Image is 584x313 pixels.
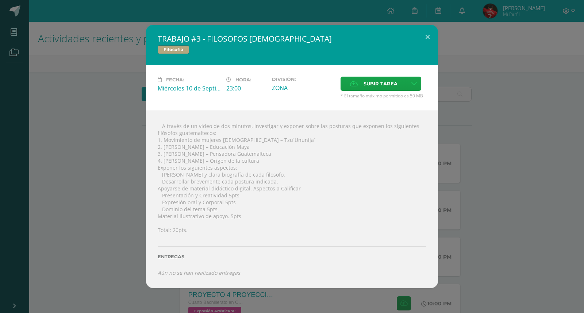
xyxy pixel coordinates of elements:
span: Fecha: [166,77,184,82]
div: 23:00 [226,84,266,92]
span: Filosofía [158,45,189,54]
label: División: [272,77,335,82]
i: Aún no se han realizado entregas [158,269,240,276]
label: Entregas [158,254,426,259]
span: Hora: [235,77,251,82]
div: ZONA [272,84,335,92]
div:  A través de un video de dos minutos, investigar y exponer sobre las posturas que exponen los si... [146,111,438,288]
span: * El tamaño máximo permitido es 50 MB [341,93,426,99]
button: Close (Esc) [417,25,438,50]
div: Miércoles 10 de Septiembre [158,84,220,92]
span: Subir tarea [364,77,397,90]
h2: TRABAJO #3 - FILOSOFOS [DEMOGRAPHIC_DATA] [158,34,426,44]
